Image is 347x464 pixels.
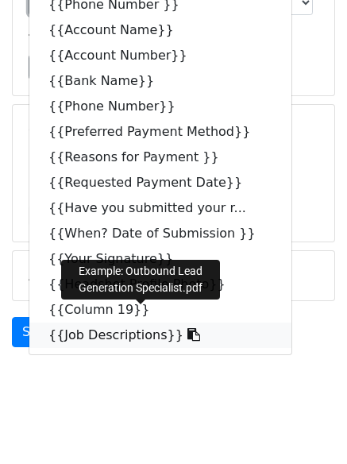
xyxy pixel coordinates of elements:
[61,260,220,300] div: Example: Outbound Lead Generation Specialist.pdf
[29,297,291,323] a: {{Column 19}}
[29,145,291,170] a: {{Reasons for Payment }}
[12,317,64,347] a: Send
[29,68,291,94] a: {{Bank Name}}
[29,43,291,68] a: {{Account Number}}
[29,323,291,348] a: {{Job Descriptions}}
[29,272,291,297] a: {{Headshot Profile Photo}}
[29,17,291,43] a: {{Account Name}}
[29,221,291,246] a: {{When? Date of Submission }}
[29,246,291,272] a: {{Your Signature}}
[29,119,291,145] a: {{Preferred Payment Method}}
[268,388,347,464] iframe: Chat Widget
[29,170,291,195] a: {{Requested Payment Date}}
[29,195,291,221] a: {{Have you submitted your r...
[29,94,291,119] a: {{Phone Number}}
